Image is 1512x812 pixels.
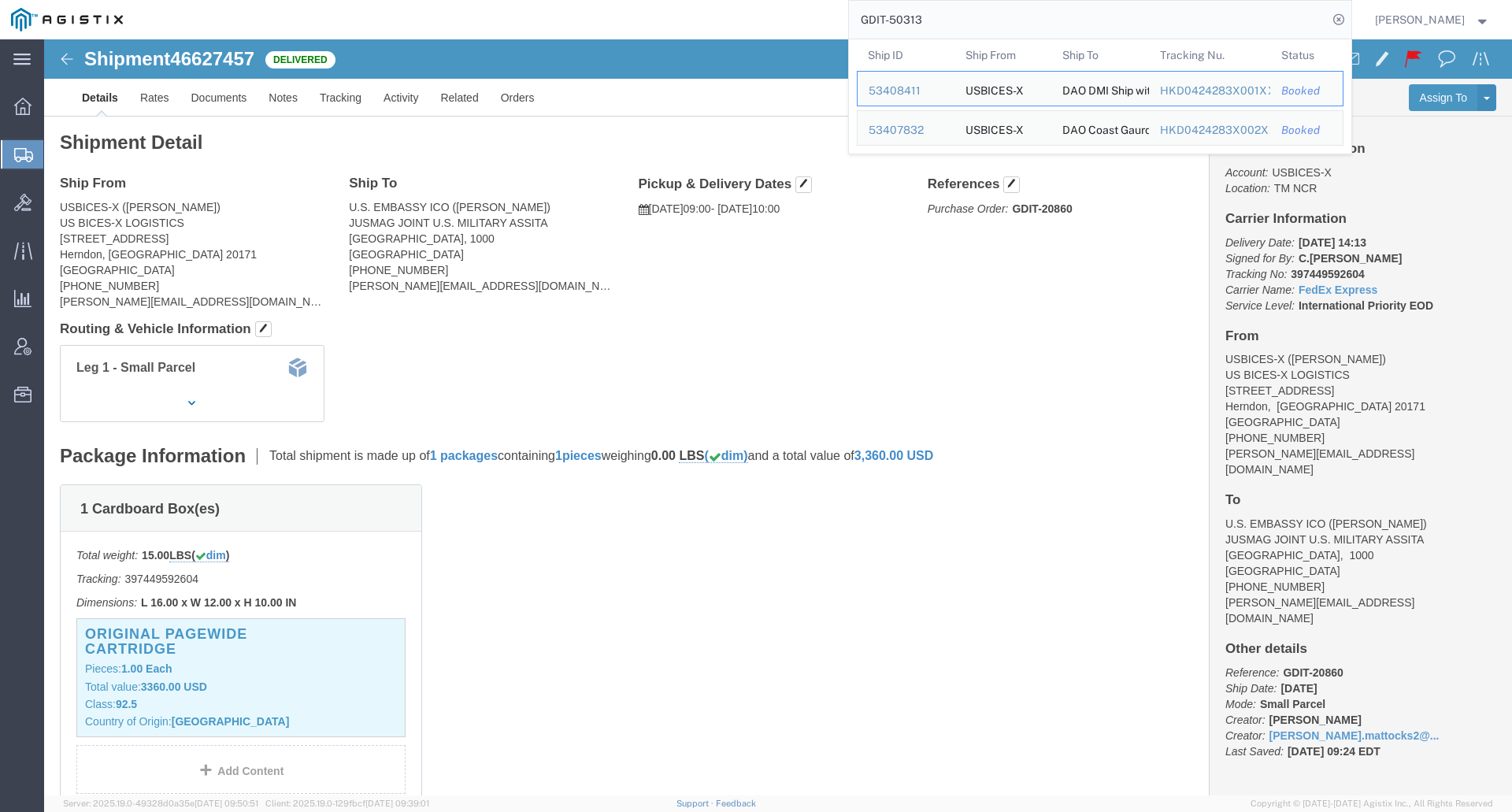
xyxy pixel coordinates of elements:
[1270,39,1343,71] th: Status
[1281,83,1332,99] div: Booked
[1375,11,1465,28] span: Andrew Wacyra
[1281,122,1332,139] div: Booked
[195,799,258,808] span: [DATE] 09:50:51
[1062,111,1138,145] div: DAO Coast Gaurd Ship with TEMPEST Gear REQ # 351
[1148,39,1270,71] th: Tracking Nu.
[676,799,716,808] a: Support
[716,799,756,808] a: Feedback
[857,39,954,71] th: Ship ID
[63,799,258,808] span: Server: 2025.19.0-49328d0a35e
[1374,10,1491,29] button: [PERSON_NAME]
[869,83,943,99] div: 53408411
[954,39,1051,71] th: Ship From
[869,122,943,139] div: 53407832
[365,799,429,808] span: [DATE] 09:39:01
[965,72,1023,106] div: USBICES-X
[11,8,123,32] img: logo
[1159,83,1259,99] div: HKD0424283X001XXX
[849,1,1328,39] input: Search for shipment number, reference number
[1251,797,1493,810] span: Copyright © [DATE]-[DATE] Agistix Inc., All Rights Reserved
[1159,122,1259,139] div: HKD0424283X002XXX
[965,111,1023,145] div: USBICES-X
[1051,39,1149,71] th: Ship To
[265,799,429,808] span: Client: 2025.19.0-129fbcf
[857,39,1351,154] table: Search Results
[44,39,1512,795] iframe: FS Legacy Container
[1062,72,1138,106] div: DAO DMI Ship with TEMPEST Gear REQ # 352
